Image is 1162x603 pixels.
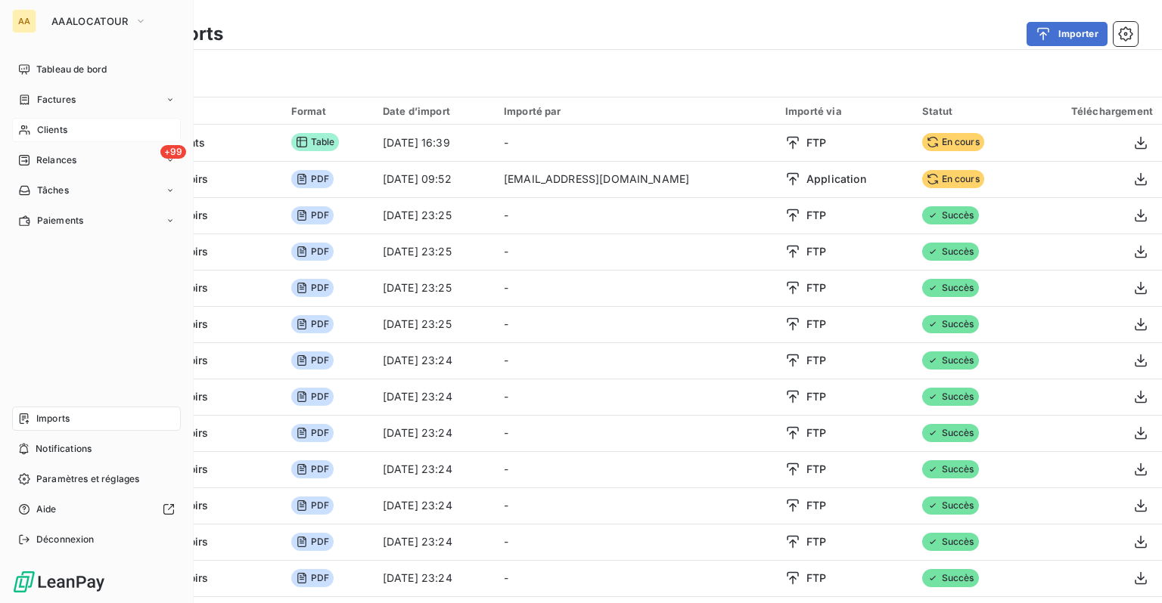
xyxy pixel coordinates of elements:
td: [DATE] 23:24 [374,487,495,524]
span: Notifications [36,442,92,456]
div: Date d’import [383,105,486,117]
span: Tâches [37,184,69,197]
td: - [495,197,776,233]
td: [DATE] 09:52 [374,161,495,197]
td: - [495,233,776,270]
span: Succès [922,315,979,333]
span: FTP [806,353,826,368]
td: [DATE] 23:24 [374,524,495,560]
span: FTP [806,280,826,295]
iframe: Intercom live chat [1111,552,1147,588]
span: Succès [922,569,979,587]
img: Logo LeanPay [12,570,106,594]
span: FTP [806,425,826,441]
span: Clients [37,123,67,137]
a: Aide [12,497,181,521]
span: Succès [922,279,979,297]
span: AAALOCATOUR [51,15,129,27]
span: En cours [922,133,984,151]
span: Paiements [37,214,83,227]
span: Succès [922,388,979,406]
span: Table [291,133,340,151]
div: Importé via [785,105,904,117]
td: - [495,451,776,487]
span: Succès [922,424,979,442]
span: PDF [291,424,334,442]
span: PDF [291,460,334,478]
td: - [495,270,776,306]
span: +99 [160,145,186,159]
td: [DATE] 23:24 [374,451,495,487]
span: FTP [806,498,826,513]
span: Déconnexion [36,533,95,546]
span: Succès [922,206,979,224]
span: PDF [291,279,334,297]
span: Paramètres et réglages [36,472,139,486]
span: FTP [806,317,826,332]
td: [DATE] 16:39 [374,125,495,161]
span: FTP [806,208,826,223]
td: - [495,560,776,596]
span: PDF [291,569,334,587]
span: PDF [291,496,334,515]
td: [DATE] 23:25 [374,270,495,306]
span: PDF [291,243,334,261]
span: FTP [806,462,826,477]
td: [EMAIL_ADDRESS][DOMAIN_NAME] [495,161,776,197]
div: Statut [922,105,1015,117]
span: Succès [922,243,979,261]
td: [DATE] 23:25 [374,233,495,270]
td: [DATE] 23:24 [374,560,495,596]
td: [DATE] 23:24 [374,342,495,379]
button: Importer [1027,22,1108,46]
span: Succès [922,496,979,515]
span: PDF [291,170,334,188]
td: [DATE] 23:24 [374,415,495,451]
span: PDF [291,206,334,224]
div: Importé par [504,105,767,117]
span: Aide [36,502,57,516]
span: PDF [291,533,334,551]
span: Imports [36,412,70,425]
span: PDF [291,351,334,370]
td: - [495,125,776,161]
td: - [495,415,776,451]
span: FTP [806,244,826,259]
span: Application [806,172,866,187]
span: Succès [922,460,979,478]
span: FTP [806,389,826,404]
span: FTP [806,135,826,150]
td: - [495,379,776,415]
span: Tableau de bord [36,63,107,76]
td: - [495,342,776,379]
div: AA [12,9,36,33]
td: - [495,487,776,524]
span: Relances [36,153,76,167]
span: Succès [922,533,979,551]
td: - [495,306,776,342]
span: PDF [291,315,334,333]
div: Téléchargement [1033,105,1153,117]
span: PDF [291,388,334,406]
span: FTP [806,534,826,549]
span: Succès [922,351,979,370]
div: Format [291,105,365,117]
td: [DATE] 23:25 [374,197,495,233]
td: [DATE] 23:24 [374,379,495,415]
span: FTP [806,571,826,586]
td: - [495,524,776,560]
span: En cours [922,170,984,188]
span: Factures [37,93,76,107]
td: [DATE] 23:25 [374,306,495,342]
